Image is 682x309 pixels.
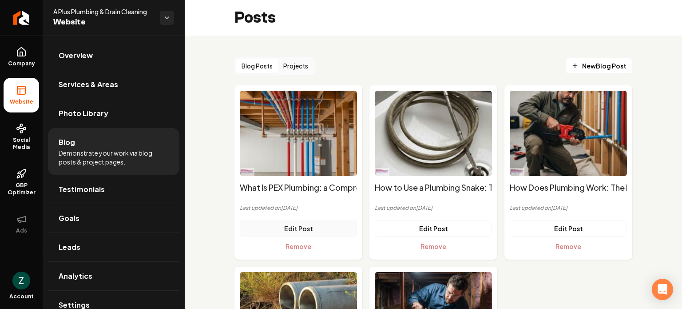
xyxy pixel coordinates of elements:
span: Photo Library [59,108,108,119]
a: Edit Post [240,221,357,237]
span: Website [53,16,153,28]
img: How to Use a Plumbing Snake: Tips for Beginners's featured image [375,91,492,176]
a: Leads [48,233,179,261]
span: A Plus Plumbing & Drain Cleaning [53,7,153,16]
span: Account [9,293,34,300]
span: New Blog Post [571,61,626,71]
button: Remove [510,238,627,254]
span: Blog [59,137,75,148]
span: Website [6,98,37,105]
h2: Posts [234,9,276,27]
button: Blog Posts [236,59,278,73]
p: Last updated on [DATE] [510,205,627,212]
span: Testimonials [59,184,105,195]
span: Demonstrate your work via blog posts & project pages. [59,148,169,166]
button: Open user button [12,272,30,289]
a: Overview [48,41,179,70]
a: Edit Post [375,221,492,237]
p: Last updated on [DATE] [240,205,357,212]
h2: How Does Plumbing Work: The Essentials of Water Systems [510,181,627,194]
span: Analytics [59,271,92,281]
a: Edit Post [510,221,627,237]
span: Services & Areas [59,79,118,90]
a: Goals [48,204,179,233]
span: Leads [59,242,80,253]
span: Overview [59,50,93,61]
span: Company [4,60,39,67]
button: Remove [240,238,357,254]
a: Services & Areas [48,70,179,99]
h2: How to Use a Plumbing Snake: Tips for Beginners [375,181,492,194]
a: GBP Optimizer [4,161,39,203]
img: Zach D [12,272,30,289]
button: Projects [278,59,313,73]
div: Open Intercom Messenger [652,279,673,300]
p: Last updated on [DATE] [375,205,492,212]
button: Remove [375,238,492,254]
a: Social Media [4,116,39,158]
img: How Does Plumbing Work: The Essentials of Water Systems's featured image [510,91,627,176]
span: GBP Optimizer [4,182,39,196]
a: Analytics [48,262,179,290]
img: Rebolt Logo [13,11,30,25]
a: Company [4,40,39,74]
h2: What Is PEX Plumbing: a Comprehensive Guide for Beginners [240,181,357,194]
span: Goals [59,213,79,224]
a: Testimonials [48,175,179,204]
span: Social Media [4,136,39,151]
button: Ads [4,207,39,241]
a: NewBlog Post [566,58,632,74]
img: What Is PEX Plumbing: a Comprehensive Guide for Beginners's featured image [240,91,357,176]
a: Photo Library [48,99,179,128]
span: Ads [12,227,31,234]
